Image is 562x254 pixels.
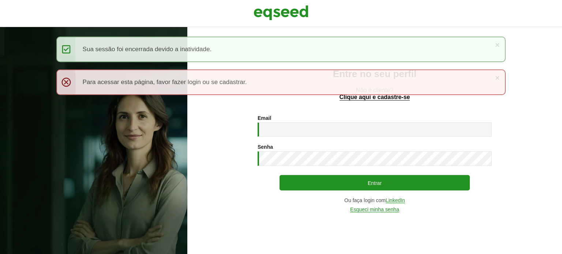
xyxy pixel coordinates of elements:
[258,115,271,121] label: Email
[386,198,405,203] a: LinkedIn
[495,74,499,81] a: ×
[254,4,308,22] img: EqSeed Logo
[258,198,492,203] div: Ou faça login com
[350,207,399,212] a: Esqueci minha senha
[56,69,506,95] div: Para acessar esta página, favor fazer login ou se cadastrar.
[56,37,506,62] div: Sua sessão foi encerrada devido a inatividade.
[258,144,273,149] label: Senha
[495,41,499,49] a: ×
[280,175,470,190] button: Entrar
